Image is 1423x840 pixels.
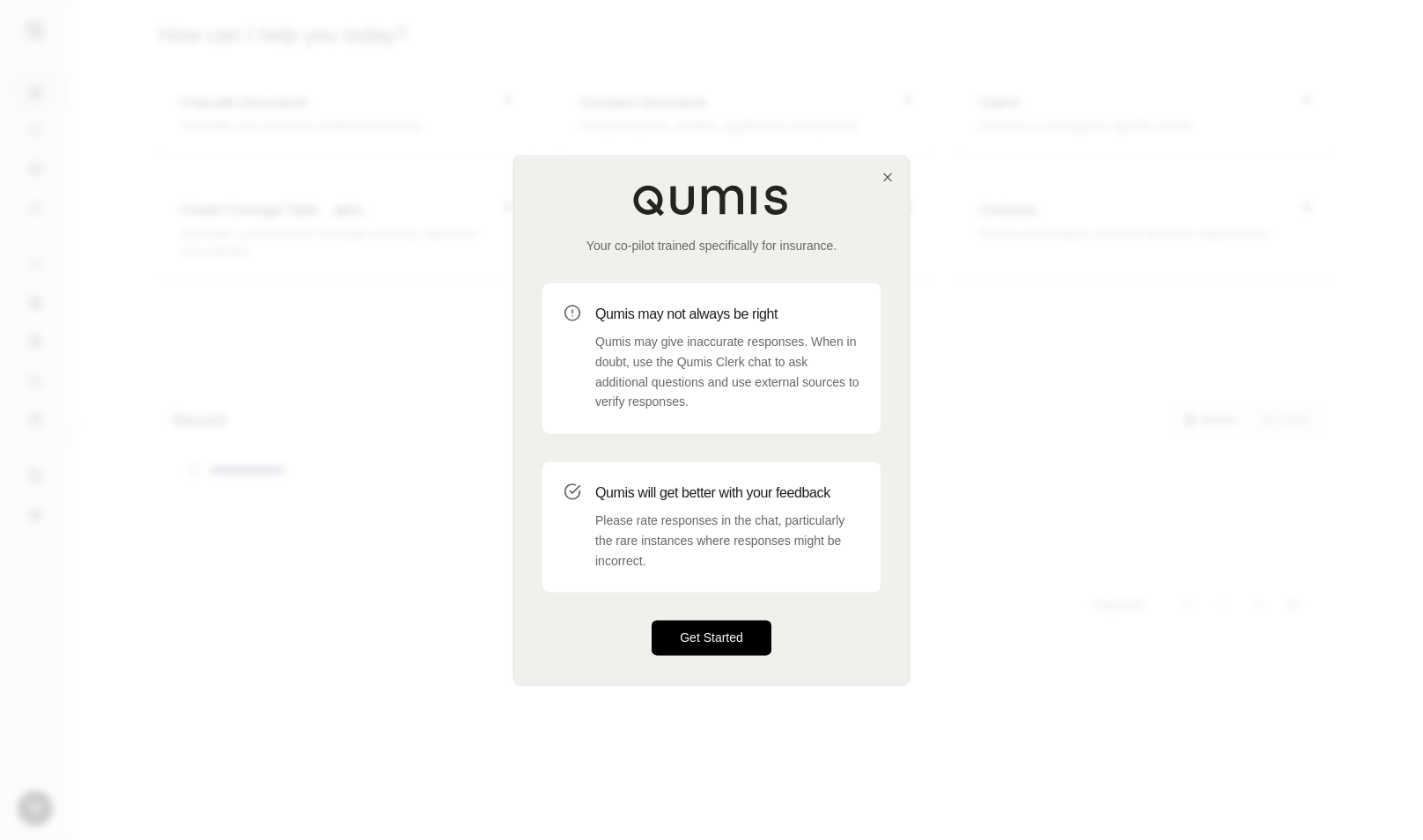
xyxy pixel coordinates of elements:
[652,621,771,656] button: Get Started
[595,332,859,412] p: Qumis may give inaccurate responses. When in doubt, use the Qumis Clerk chat to ask additional qu...
[595,483,859,504] h3: Qumis will get better with your feedback
[542,237,881,254] p: Your co-pilot trained specifically for insurance.
[632,184,791,216] img: Qumis Logo
[595,304,859,325] h3: Qumis may not always be right
[595,511,859,571] p: Please rate responses in the chat, particularly the rare instances where responses might be incor...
